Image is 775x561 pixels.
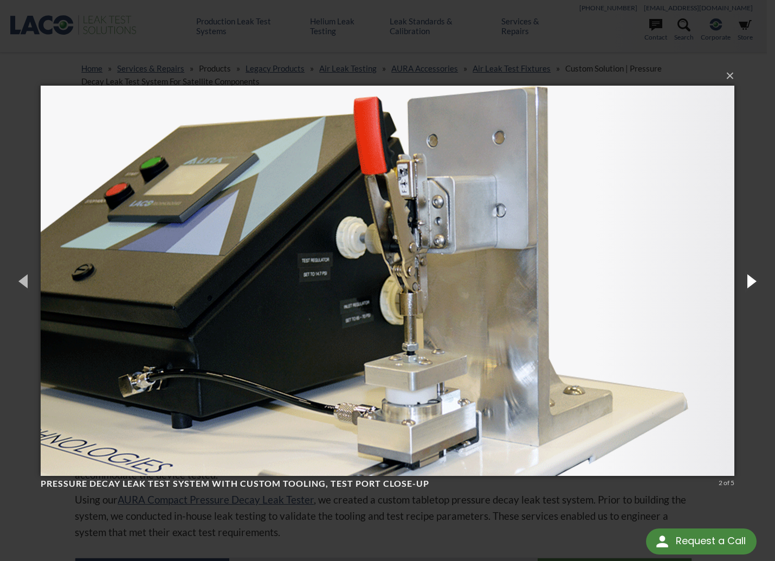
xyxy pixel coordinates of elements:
[41,64,734,498] img: Pressure Decay Leak Test System with custom tooling, test port close-up
[719,478,734,488] div: 2 of 5
[726,251,775,311] button: Next (Right arrow key)
[44,64,738,88] button: ×
[654,533,671,550] img: round button
[676,528,746,553] div: Request a Call
[41,478,715,489] h4: Pressure Decay Leak Test System with custom tooling, test port close-up
[646,528,757,554] div: Request a Call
